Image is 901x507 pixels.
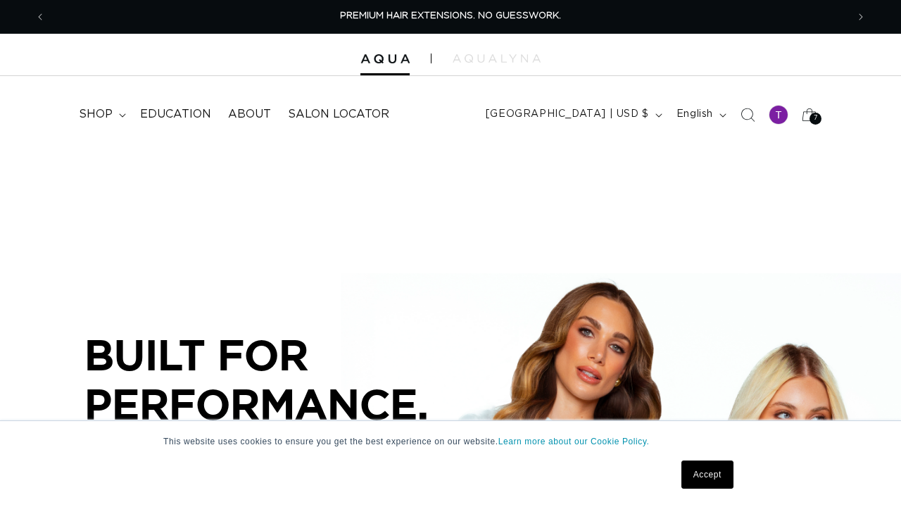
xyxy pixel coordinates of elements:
[279,99,398,130] a: Salon Locator
[79,107,113,122] span: shop
[140,107,211,122] span: Education
[132,99,220,130] a: Education
[220,99,279,130] a: About
[845,4,876,30] button: Next announcement
[732,99,763,130] summary: Search
[360,54,410,64] img: Aqua Hair Extensions
[676,107,713,122] span: English
[453,54,541,63] img: aqualyna.com
[228,107,271,122] span: About
[486,107,649,122] span: [GEOGRAPHIC_DATA] | USD $
[163,435,738,448] p: This website uses cookies to ensure you get the best experience on our website.
[477,101,668,128] button: [GEOGRAPHIC_DATA] | USD $
[668,101,732,128] button: English
[814,113,818,125] span: 7
[288,107,389,122] span: Salon Locator
[681,461,733,489] a: Accept
[340,11,561,20] span: PREMIUM HAIR EXTENSIONS. NO GUESSWORK.
[498,437,650,446] a: Learn more about our Cookie Policy.
[70,99,132,130] summary: shop
[25,4,56,30] button: Previous announcement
